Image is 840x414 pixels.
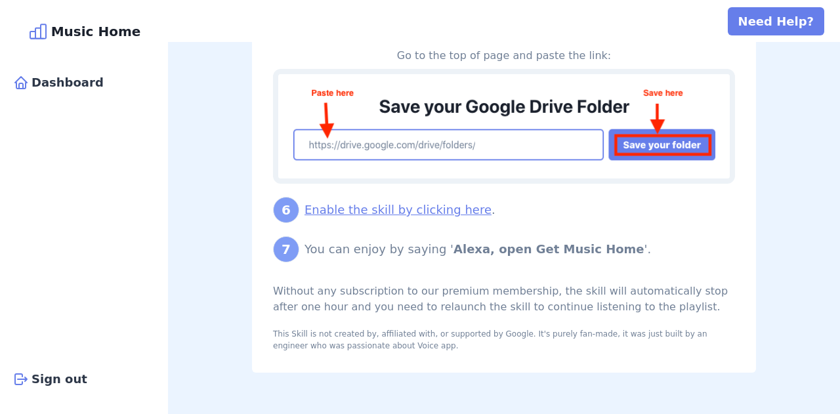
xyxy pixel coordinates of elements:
[8,365,160,393] button: Sign out
[728,7,824,35] button: Need Help?
[273,328,735,352] div: This Skill is not created by, affiliated with, or supported by Google. It's purely fan-made, it w...
[728,16,824,28] a: Need Help?
[304,240,651,258] div: You can enjoy by saying ' '.
[304,203,492,217] a: Enable the skill by clicking here
[453,242,644,256] b: Alexa, open Get Music Home
[273,197,299,223] div: 6
[273,236,299,262] div: 7
[8,21,160,42] div: Music Home
[304,201,495,218] div: .
[273,69,735,183] img: Save your folder
[273,283,735,315] div: Without any subscription to our premium membership, the skill will automatically stop after one h...
[8,68,160,96] a: Dashboard
[397,48,611,64] div: Go to the top of page and paste the link:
